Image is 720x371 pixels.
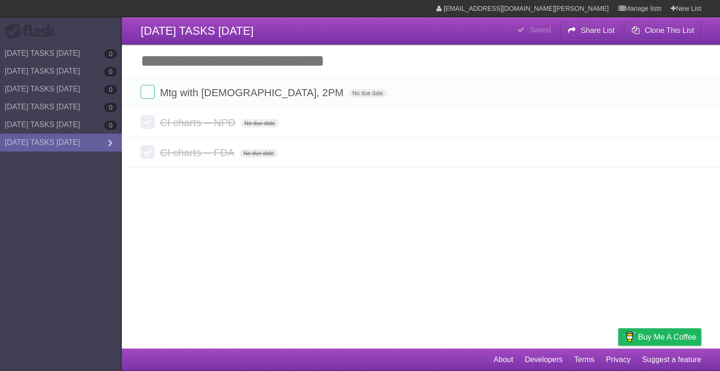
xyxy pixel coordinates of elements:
img: Buy me a coffee [623,329,636,345]
a: Privacy [606,351,630,369]
button: Clone This List [624,22,701,39]
b: 0 [104,121,117,130]
b: Share List [581,26,615,34]
div: Flask [5,23,61,40]
span: [DATE] TASKS [DATE] [141,24,254,37]
span: No due date [241,119,279,128]
a: Developers [525,351,562,369]
b: 0 [104,103,117,112]
b: Clone This List [645,26,694,34]
a: Buy me a coffee [618,328,701,346]
span: CI charts -- FDA [160,147,237,159]
b: 0 [104,85,117,94]
button: Share List [560,22,622,39]
span: No due date [349,89,387,98]
a: Suggest a feature [642,351,701,369]
label: Done [141,145,155,159]
label: Done [141,115,155,129]
span: No due date [240,149,277,158]
b: Saved [530,26,551,34]
a: About [494,351,513,369]
label: Done [141,85,155,99]
a: Terms [574,351,595,369]
b: 0 [104,49,117,59]
span: Buy me a coffee [638,329,697,345]
span: CI charts -- NPD [160,117,238,129]
span: Mtg with [DEMOGRAPHIC_DATA], 2PM [160,87,346,98]
b: 0 [104,67,117,76]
